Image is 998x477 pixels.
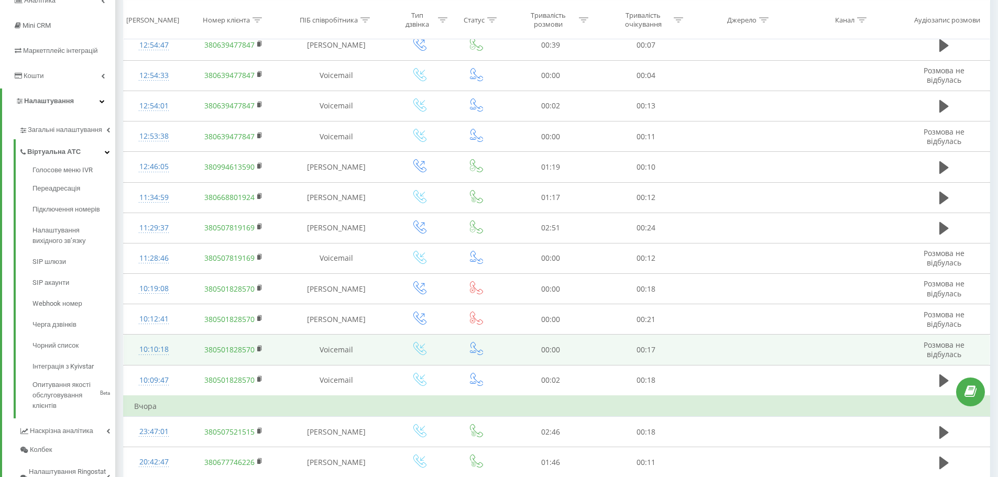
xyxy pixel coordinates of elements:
div: Тип дзвінка [399,11,435,29]
div: 10:10:18 [134,339,174,360]
td: 00:21 [598,304,693,335]
td: [PERSON_NAME] [283,152,389,182]
span: Mini CRM [23,21,51,29]
div: 11:34:59 [134,187,174,208]
a: SIP акаунти [32,272,115,293]
span: Маркетплейс інтеграцій [23,47,98,54]
td: 00:10 [598,152,693,182]
span: Чорний список [32,340,79,351]
div: 11:29:37 [134,218,174,238]
a: 380501828570 [204,314,255,324]
span: Колбек [30,445,52,455]
a: 380507819169 [204,253,255,263]
div: 12:54:47 [134,35,174,56]
td: 01:19 [503,152,598,182]
div: 23:47:01 [134,421,174,442]
a: Інтеграція з Kyivstar [32,356,115,377]
td: 00:13 [598,91,693,121]
span: Віртуальна АТС [27,147,81,157]
td: 00:00 [503,304,598,335]
div: Тривалість очікування [615,11,671,29]
a: Підключення номерів [32,199,115,220]
td: [PERSON_NAME] [283,30,389,60]
a: Налаштування вихідного зв’язку [32,220,115,251]
a: 380639477847 [204,70,255,80]
td: [PERSON_NAME] [283,304,389,335]
span: Підключення номерів [32,204,100,215]
div: 20:42:47 [134,452,174,472]
a: Черга дзвінків [32,314,115,335]
a: Налаштування [2,88,115,114]
td: 00:18 [598,274,693,304]
div: Джерело [727,15,756,24]
td: 00:00 [503,121,598,152]
td: 00:18 [598,365,693,396]
td: 00:00 [503,60,598,91]
span: Розмова не відбулась [924,127,964,146]
td: 00:07 [598,30,693,60]
div: 10:09:47 [134,370,174,391]
span: Опитування якості обслуговування клієнтів [32,380,97,411]
div: ПІБ співробітника [300,15,358,24]
span: Розмова не відбулась [924,65,964,85]
td: Voicemail [283,365,389,396]
span: Загальні налаштування [28,125,102,135]
a: 380501828570 [204,345,255,354]
div: 12:46:05 [134,157,174,177]
td: 00:02 [503,91,598,121]
td: 00:24 [598,213,693,243]
a: Webhook номер [32,293,115,314]
span: Налаштування [24,97,74,105]
a: 380501828570 [204,375,255,385]
span: Черга дзвінків [32,319,76,330]
td: 00:02 [503,365,598,396]
td: Вчора [124,396,990,417]
span: Кошти [24,72,43,80]
div: 11:28:46 [134,248,174,269]
td: 00:11 [598,121,693,152]
a: Переадресація [32,178,115,199]
td: [PERSON_NAME] [283,213,389,243]
td: 01:17 [503,182,598,213]
div: 10:12:41 [134,309,174,329]
span: Розмова не відбулась [924,340,964,359]
a: Віртуальна АТС [19,139,115,161]
td: [PERSON_NAME] [283,417,389,447]
a: 380639477847 [204,101,255,110]
span: Розмова не відбулась [924,279,964,298]
div: 12:54:33 [134,65,174,86]
div: Канал [835,15,854,24]
td: 00:39 [503,30,598,60]
a: Чорний список [32,335,115,356]
a: 380639477847 [204,40,255,50]
td: 02:46 [503,417,598,447]
a: 380639477847 [204,131,255,141]
a: 380994613590 [204,162,255,172]
td: Voicemail [283,91,389,121]
div: 12:54:01 [134,96,174,116]
td: [PERSON_NAME] [283,274,389,304]
div: Тривалість розмови [520,11,576,29]
div: Номер клієнта [203,15,250,24]
a: Наскрізна аналітика [19,418,115,440]
a: 380677746226 [204,457,255,467]
span: SIP шлюзи [32,257,66,267]
td: Voicemail [283,335,389,365]
span: Розмова не відбулась [924,309,964,329]
td: [PERSON_NAME] [283,182,389,213]
td: 00:17 [598,335,693,365]
td: Voicemail [283,243,389,273]
a: 380501828570 [204,284,255,294]
a: Голосове меню IVR [32,165,115,178]
span: Інтеграція з Kyivstar [32,361,94,372]
td: 00:12 [598,243,693,273]
td: 00:00 [503,243,598,273]
td: Voicemail [283,60,389,91]
a: Опитування якості обслуговування клієнтівBeta [32,377,115,411]
a: Колбек [19,440,115,459]
td: 00:12 [598,182,693,213]
a: 380668801924 [204,192,255,202]
a: Загальні налаштування [19,117,115,139]
span: Налаштування вихідного зв’язку [32,225,110,246]
span: Переадресація [32,183,80,194]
